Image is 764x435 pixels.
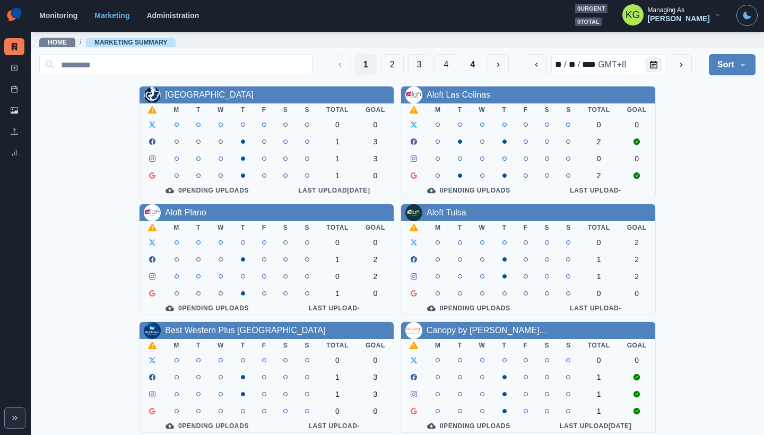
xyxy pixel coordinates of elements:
div: Last Upload [DATE] [545,422,647,430]
th: W [209,103,232,116]
div: 0 [366,238,385,247]
span: 0 urgent [575,4,607,13]
th: T [232,103,254,116]
a: Media Library [4,102,24,119]
th: S [558,221,579,234]
th: Goal [619,339,655,352]
div: [PERSON_NAME] [648,14,710,23]
div: / [577,58,581,71]
div: month [554,58,563,71]
div: 1 [588,255,610,264]
th: M [427,103,449,116]
th: Total [318,221,357,234]
button: Page 2 [381,54,404,75]
th: Total [579,339,619,352]
th: T [232,339,254,352]
button: Page 1 [355,54,377,75]
div: 1 [588,272,610,281]
th: S [536,339,558,352]
th: S [275,103,297,116]
div: 0 [627,154,647,163]
a: Marketing Summary [4,38,24,55]
th: S [296,103,318,116]
div: 1 [588,407,610,415]
div: time zone [597,58,628,71]
th: F [254,339,275,352]
button: Sort [709,54,756,75]
th: Goal [357,221,394,234]
div: year [581,58,597,71]
div: 0 [326,120,349,129]
span: 0 total [575,18,602,27]
a: Aloft Tulsa [427,208,466,217]
div: 0 Pending Uploads [148,304,266,312]
th: W [471,339,494,352]
div: Last Upload - [283,422,385,430]
th: S [558,339,579,352]
div: / [563,58,567,71]
div: 2 [588,171,610,180]
div: 0 [326,238,349,247]
div: 1 [326,154,349,163]
th: F [254,103,275,116]
th: Total [579,221,619,234]
th: S [558,103,579,116]
div: 1 [326,390,349,398]
div: Last Upload - [545,186,647,195]
a: [GEOGRAPHIC_DATA] [165,90,254,99]
img: 284157519576 [144,86,161,103]
div: 0 Pending Uploads [410,304,528,312]
a: Best Western Plus [GEOGRAPHIC_DATA] [165,326,325,335]
div: 3 [366,154,385,163]
th: T [188,103,209,116]
button: Expand [4,407,25,429]
div: 2 [366,272,385,281]
a: Aloft Las Colinas [427,90,490,99]
a: Marketing Summary [94,39,168,46]
th: F [515,339,536,352]
th: F [515,103,536,116]
th: T [232,221,254,234]
th: Total [579,103,619,116]
th: T [449,339,471,352]
th: T [188,339,209,352]
th: M [427,339,449,352]
div: 2 [627,255,647,264]
a: Monitoring [39,11,77,20]
div: 0 Pending Uploads [410,186,528,195]
div: 0 [326,272,349,281]
a: Review Summary [4,144,24,161]
div: 0 [588,238,610,247]
div: 1 [326,289,349,298]
th: Goal [357,339,394,352]
div: 0 [627,120,647,129]
button: Last Page [462,54,483,75]
img: 123161447734516 [405,86,422,103]
div: 0 [366,289,385,298]
th: T [188,221,209,234]
a: New Post [4,59,24,76]
span: / [80,37,82,48]
th: S [275,221,297,234]
div: 1 [326,373,349,381]
th: S [536,103,558,116]
div: 2 [366,255,385,264]
th: S [296,339,318,352]
div: 0 [366,171,385,180]
div: 1 [588,390,610,398]
th: W [471,221,494,234]
a: Administration [146,11,199,20]
th: S [536,221,558,234]
div: 2 [627,272,647,281]
th: F [515,221,536,234]
div: 3 [366,137,385,146]
th: Goal [619,103,655,116]
div: 0 [366,120,385,129]
div: day [568,58,577,71]
th: Total [318,103,357,116]
a: Marketing [94,11,129,20]
th: T [449,103,471,116]
div: 0 [366,407,385,415]
th: F [254,221,275,234]
th: Total [318,339,357,352]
